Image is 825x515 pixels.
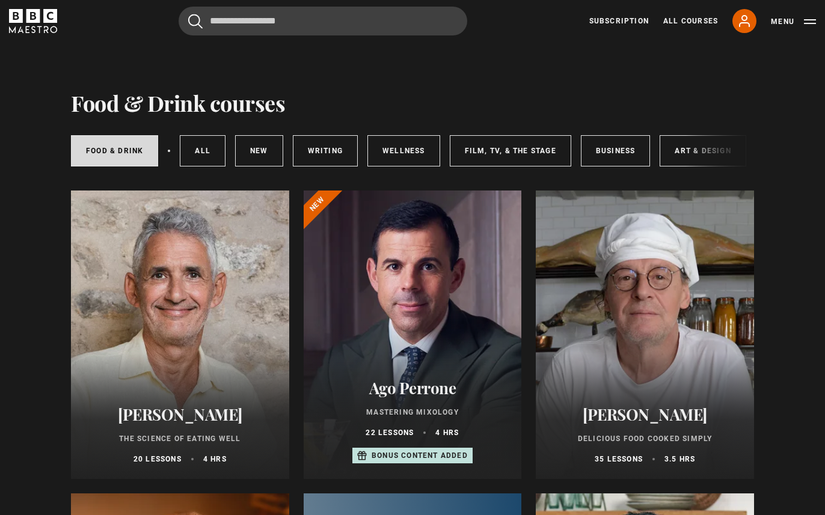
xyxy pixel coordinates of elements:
h2: [PERSON_NAME] [550,405,740,424]
a: Ago Perrone Mastering Mixology 22 lessons 4 hrs Bonus content added New [304,190,522,479]
a: Food & Drink [71,135,158,166]
a: Art & Design [660,135,746,166]
p: 20 lessons [133,454,182,465]
a: All Courses [663,16,718,26]
p: 22 lessons [366,427,414,438]
a: Film, TV, & The Stage [450,135,571,166]
h1: Food & Drink courses [71,90,285,115]
p: 4 hrs [435,427,459,438]
p: Mastering Mixology [318,407,508,418]
a: Writing [293,135,358,166]
a: Subscription [589,16,649,26]
h2: [PERSON_NAME] [85,405,275,424]
a: Business [581,135,651,166]
p: 35 lessons [595,454,643,465]
a: New [235,135,283,166]
p: Bonus content added [372,450,468,461]
a: All [180,135,225,166]
p: Delicious Food Cooked Simply [550,433,740,444]
p: 3.5 hrs [664,454,695,465]
button: Toggle navigation [771,16,816,28]
a: [PERSON_NAME] Delicious Food Cooked Simply 35 lessons 3.5 hrs [536,190,754,479]
svg: BBC Maestro [9,9,57,33]
a: Wellness [367,135,440,166]
button: Submit the search query [188,14,203,29]
h2: Ago Perrone [318,379,508,397]
a: [PERSON_NAME] The Science of Eating Well 20 lessons 4 hrs [71,190,289,479]
p: 4 hrs [203,454,227,465]
input: Search [179,7,467,35]
p: The Science of Eating Well [85,433,275,444]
